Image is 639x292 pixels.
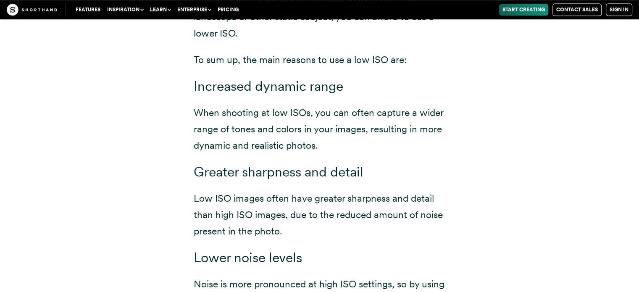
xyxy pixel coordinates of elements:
a: Features [72,4,104,16]
a: Pricing [214,4,242,16]
h3: Lower noise levels [194,250,446,266]
h3: Greater sharpness and detail [194,164,446,180]
button: Inspiration [104,4,147,16]
a: Start Creating [499,4,548,16]
p: When shooting at low ISOs, you can often capture a wider range of tones and colors in your images... [194,105,446,154]
button: Enterprise [174,4,214,16]
p: Low ISO images often have greater sharpness and detail than high ISO images, due to the reduced a... [194,190,446,239]
img: The Craft [7,4,57,16]
a: Sign in [606,3,632,16]
p: To sum up, the main reasons to use a low ISO are: [194,52,446,68]
a: Contact Sales [552,3,602,16]
h3: Increased dynamic range [194,78,446,95]
button: Learn [147,4,174,16]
